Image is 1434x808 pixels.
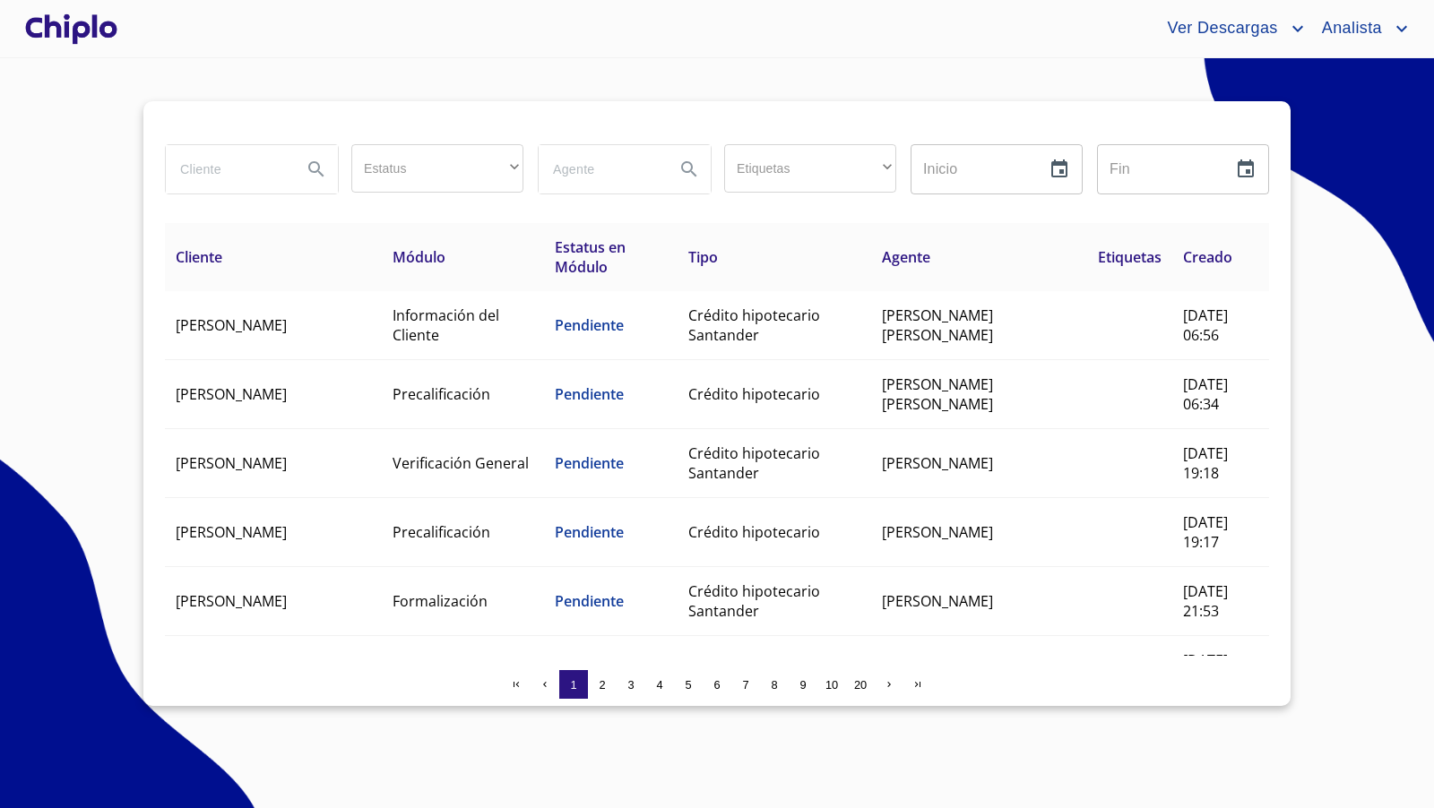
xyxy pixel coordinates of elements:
span: Creado [1183,247,1232,267]
span: Pendiente [555,315,624,335]
span: [DATE] 21:52 [1183,650,1228,690]
button: Search [668,148,711,191]
span: [DATE] 21:53 [1183,581,1228,621]
input: search [166,145,288,193]
div: ​ [351,144,523,193]
span: 10 [825,678,838,692]
span: [PERSON_NAME] [882,522,993,542]
span: [PERSON_NAME] [176,315,287,335]
button: 4 [645,670,674,699]
button: 7 [731,670,760,699]
span: Analista [1309,14,1391,43]
span: [DATE] 06:34 [1183,374,1228,414]
span: [PERSON_NAME] [882,453,993,473]
span: Verificación General [393,453,529,473]
span: Precalificación [393,384,490,404]
span: Crédito hipotecario [688,522,820,542]
span: 4 [656,678,662,692]
span: 3 [627,678,634,692]
span: [DATE] 06:56 [1183,305,1228,345]
span: Tipo [688,247,718,267]
input: search [539,145,661,193]
span: 2 [599,678,605,692]
div: ​ [724,144,896,193]
span: Precalificación [393,522,490,542]
button: 2 [588,670,617,699]
button: 1 [559,670,588,699]
span: 20 [854,678,867,692]
button: 3 [617,670,645,699]
span: Crédito hipotecario Santander [688,305,820,345]
span: Pendiente [555,591,624,611]
span: Etiquetas [1098,247,1162,267]
span: [PERSON_NAME] [882,591,993,611]
span: Crédito hipotecario [688,384,820,404]
span: [DATE] 19:17 [1183,512,1228,552]
span: Crédito hipotecario Santander [688,581,820,621]
span: Crédito hipotecario Santander [688,443,820,483]
button: account of current user [1153,14,1308,43]
span: Pendiente [555,453,624,473]
button: Search [295,148,338,191]
button: 6 [703,670,731,699]
span: Ver Descargas [1153,14,1286,43]
span: Pendiente [555,384,624,404]
button: 9 [789,670,817,699]
span: Cliente [176,247,222,267]
span: Estatus en Módulo [555,237,626,277]
span: 1 [570,678,576,692]
span: [PERSON_NAME] [PERSON_NAME] [882,374,993,414]
button: 10 [817,670,846,699]
span: Módulo [393,247,445,267]
span: [PERSON_NAME] [176,384,287,404]
button: 8 [760,670,789,699]
span: 6 [713,678,720,692]
button: 20 [846,670,875,699]
span: 5 [685,678,691,692]
span: [PERSON_NAME] [176,453,287,473]
span: [PERSON_NAME] [PERSON_NAME] [882,305,993,345]
span: [DATE] 19:18 [1183,443,1228,483]
span: [PERSON_NAME] [176,591,287,611]
span: Formalización [393,591,488,611]
button: 5 [674,670,703,699]
span: 9 [799,678,806,692]
button: account of current user [1309,14,1412,43]
span: Agente [882,247,930,267]
span: Pendiente [555,522,624,542]
span: Información del Cliente [393,305,499,345]
span: [PERSON_NAME] [176,522,287,542]
span: 7 [742,678,748,692]
span: 8 [771,678,777,692]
